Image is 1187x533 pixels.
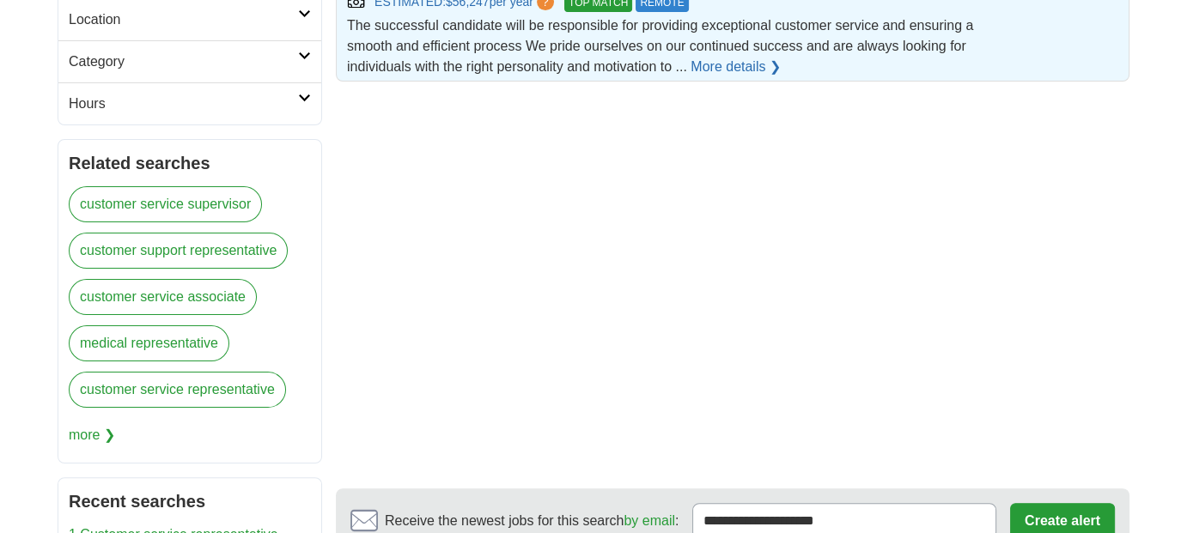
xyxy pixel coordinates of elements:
[385,511,679,531] span: Receive the newest jobs for this search :
[69,279,257,315] a: customer service associate
[69,372,286,408] a: customer service representative
[69,233,288,269] a: customer support representative
[58,40,321,82] a: Category
[69,418,115,452] span: more ❯
[58,82,321,124] a: Hours
[69,9,298,30] h2: Location
[691,57,781,77] a: More details ❯
[347,18,973,74] span: The successful candidate will be responsible for providing exceptional customer service and ensur...
[69,488,311,514] h2: Recent searches
[336,95,1129,475] iframe: Ads by Google
[69,325,229,361] a: medical representative
[69,94,298,114] h2: Hours
[69,51,298,72] h2: Category
[69,186,262,222] a: customer service supervisor
[624,513,675,528] a: by email
[69,150,311,176] h2: Related searches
